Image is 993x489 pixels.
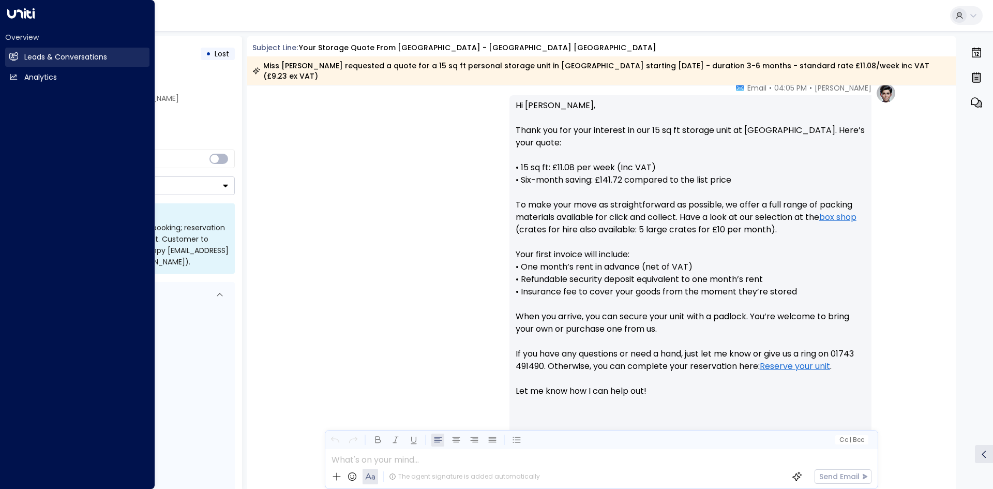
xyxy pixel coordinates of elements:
[328,434,341,447] button: Undo
[24,72,57,83] h2: Analytics
[347,434,359,447] button: Redo
[839,436,864,443] span: Cc Bcc
[774,83,807,93] span: 04:05 PM
[809,83,812,93] span: •
[252,61,950,81] div: Miss [PERSON_NAME] requested a quote for a 15 sq ft personal storage unit in [GEOGRAPHIC_DATA] st...
[876,83,896,103] img: profile-logo.png
[206,45,211,63] div: •
[389,472,540,481] div: The agent signature is added automatically
[747,83,766,93] span: Email
[819,211,856,224] a: box shop
[5,68,149,87] a: Analytics
[5,32,149,42] h2: Overview
[24,52,107,63] h2: Leads & Conversations
[299,42,656,53] div: Your storage quote from [GEOGRAPHIC_DATA] - [GEOGRAPHIC_DATA] [GEOGRAPHIC_DATA]
[252,42,298,53] span: Subject Line:
[835,435,868,445] button: Cc|Bcc
[760,360,830,373] a: Reserve your unit
[215,49,229,59] span: Lost
[516,99,865,410] p: Hi [PERSON_NAME], Thank you for your interest in our 15 sq ft storage unit at [GEOGRAPHIC_DATA]. ...
[769,83,772,93] span: •
[815,83,871,93] span: [PERSON_NAME]
[5,48,149,67] a: Leads & Conversations
[849,436,851,443] span: |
